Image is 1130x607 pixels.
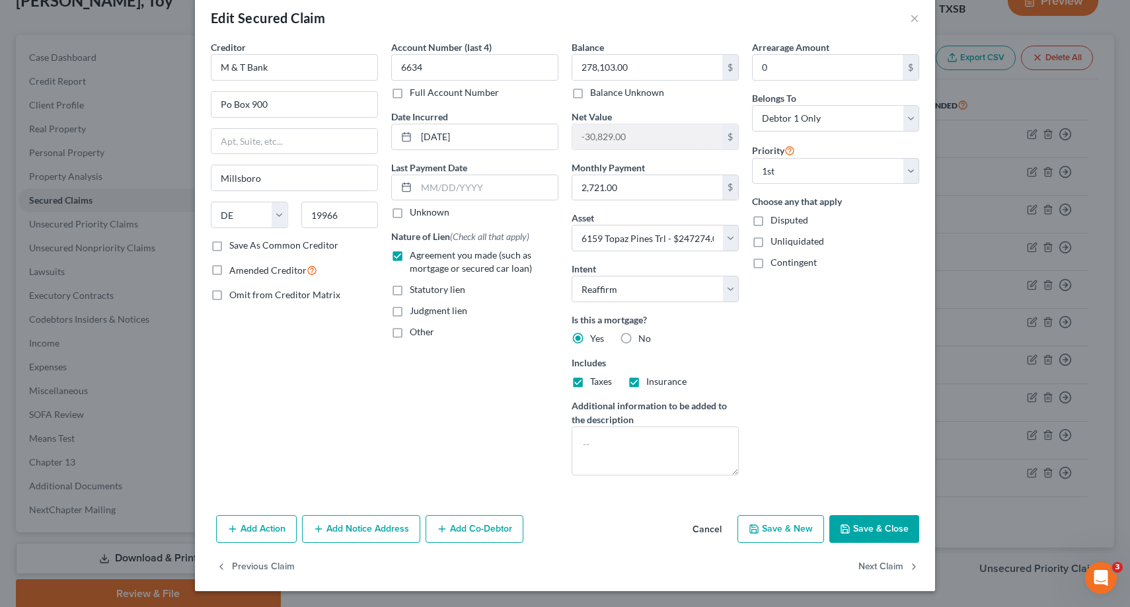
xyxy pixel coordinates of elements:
[410,284,465,295] span: Statutory lien
[646,376,687,387] span: Insurance
[391,161,467,175] label: Last Payment Date
[391,54,558,81] input: XXXX
[722,55,738,80] div: $
[752,93,796,104] span: Belongs To
[638,333,651,344] span: No
[771,257,817,268] span: Contingent
[590,376,612,387] span: Taxes
[450,231,529,242] span: (Check all that apply)
[771,235,824,247] span: Unliquidated
[590,333,604,344] span: Yes
[1085,562,1117,594] iframe: Intercom live chat
[229,264,307,276] span: Amended Creditor
[572,313,739,327] label: Is this a mortgage?
[572,161,645,175] label: Monthly Payment
[722,175,738,200] div: $
[229,289,340,300] span: Omit from Creditor Matrix
[211,9,325,27] div: Edit Secured Claim
[216,515,297,543] button: Add Action
[211,129,377,154] input: Apt, Suite, etc...
[410,326,434,337] span: Other
[211,54,378,81] input: Search creditor by name...
[572,55,722,80] input: 0.00
[391,110,448,124] label: Date Incurred
[572,399,739,426] label: Additional information to be added to the description
[572,124,722,149] input: 0.00
[416,124,558,149] input: MM/DD/YYYY
[572,262,596,276] label: Intent
[572,40,604,54] label: Balance
[1112,562,1123,573] span: 3
[302,515,420,543] button: Add Notice Address
[211,42,246,53] span: Creditor
[910,10,919,26] button: ×
[211,92,377,117] input: Enter address...
[752,194,919,208] label: Choose any that apply
[416,175,558,200] input: MM/DD/YYYY
[229,239,338,252] label: Save As Common Creditor
[572,110,612,124] label: Net Value
[410,305,467,316] span: Judgment lien
[391,40,492,54] label: Account Number (last 4)
[682,516,732,543] button: Cancel
[737,515,824,543] button: Save & New
[572,175,722,200] input: 0.00
[426,515,523,543] button: Add Co-Debtor
[572,356,739,370] label: Includes
[752,142,795,158] label: Priority
[410,206,449,219] label: Unknown
[590,86,664,99] label: Balance Unknown
[753,55,903,80] input: 0.00
[829,515,919,543] button: Save & Close
[301,202,379,228] input: Enter zip...
[410,249,532,274] span: Agreement you made (such as mortgage or secured car loan)
[771,214,808,225] span: Disputed
[722,124,738,149] div: $
[211,165,377,190] input: Enter city...
[903,55,919,80] div: $
[410,86,499,99] label: Full Account Number
[752,40,829,54] label: Arrearage Amount
[216,553,295,581] button: Previous Claim
[858,553,919,581] button: Next Claim
[391,229,529,243] label: Nature of Lien
[572,212,594,223] span: Asset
